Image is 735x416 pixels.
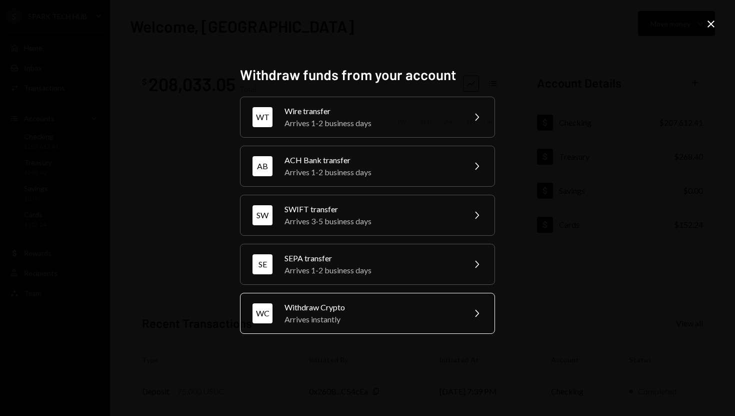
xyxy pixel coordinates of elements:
button: SWSWIFT transferArrives 3-5 business days [240,195,495,236]
button: WTWire transferArrives 1-2 business days [240,97,495,138]
div: AB [252,156,272,176]
div: Arrives 1-2 business days [284,166,458,178]
div: ACH Bank transfer [284,154,458,166]
div: WT [252,107,272,127]
div: SE [252,254,272,274]
h2: Withdraw funds from your account [240,65,495,85]
div: SEPA transfer [284,252,458,264]
button: WCWithdraw CryptoArrives instantly [240,293,495,334]
div: Wire transfer [284,105,458,117]
button: ABACH Bank transferArrives 1-2 business days [240,146,495,187]
div: SW [252,205,272,225]
div: Arrives 3-5 business days [284,215,458,227]
div: SWIFT transfer [284,203,458,215]
div: WC [252,303,272,323]
div: Arrives instantly [284,313,458,325]
div: Arrives 1-2 business days [284,117,458,129]
button: SESEPA transferArrives 1-2 business days [240,244,495,285]
div: Arrives 1-2 business days [284,264,458,276]
div: Withdraw Crypto [284,301,458,313]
